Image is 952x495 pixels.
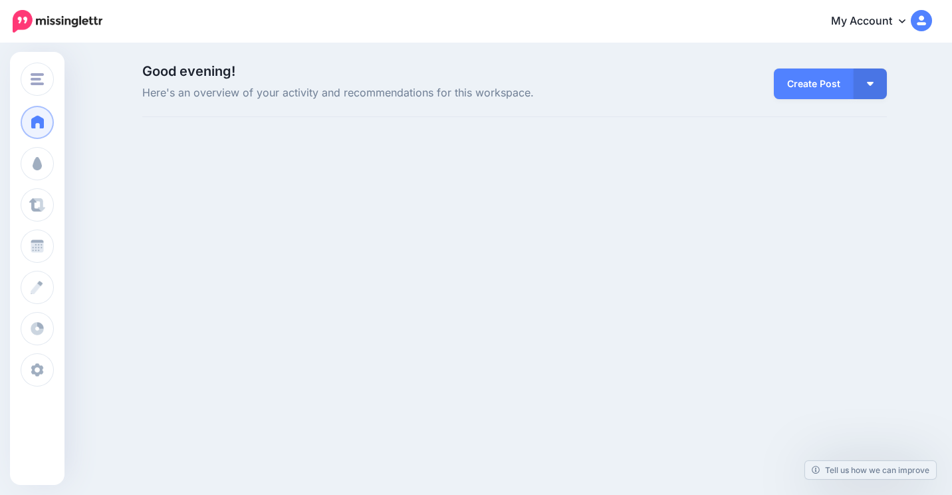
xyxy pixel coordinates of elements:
img: Missinglettr [13,10,102,33]
img: menu.png [31,73,44,85]
span: Good evening! [142,63,235,79]
img: arrow-down-white.png [867,82,874,86]
a: Tell us how we can improve [805,461,936,479]
a: Create Post [774,69,854,99]
a: My Account [818,5,932,38]
span: Here's an overview of your activity and recommendations for this workspace. [142,84,632,102]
